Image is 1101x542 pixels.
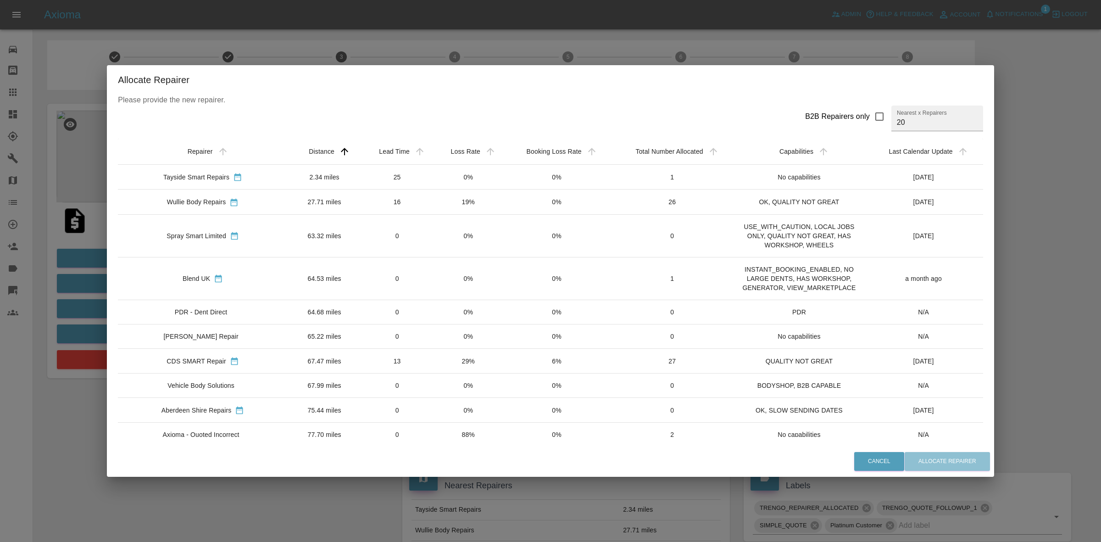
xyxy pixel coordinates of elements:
td: 1 [610,257,734,300]
td: 29% [433,348,503,373]
td: a month ago [864,257,983,300]
td: N/A [864,423,983,447]
td: 0 [361,374,433,398]
div: B2B Repairers only [805,111,870,122]
td: 0% [503,423,610,447]
td: 0% [503,257,610,300]
td: [DATE] [864,348,983,373]
td: 26 [610,190,734,214]
td: [DATE] [864,190,983,214]
td: No capabilities [734,423,864,447]
div: Distance [309,148,334,155]
td: 0% [433,300,503,324]
td: 0% [503,190,610,214]
div: Wullie Body Repairs [167,197,226,207]
h2: Allocate Repairer [107,65,994,95]
td: 2 [610,423,734,447]
div: [PERSON_NAME] Repair [163,332,238,341]
td: 63.32 miles [288,214,361,257]
td: 25 [361,165,433,190]
td: 0% [503,324,610,348]
td: [DATE] [864,165,983,190]
div: Spray Smart Limited [167,231,226,240]
td: 0% [503,214,610,257]
td: 65.22 miles [288,324,361,348]
td: 16 [361,190,433,214]
td: OK, SLOW SENDING DATES [734,398,864,423]
td: 0 [610,374,734,398]
td: 77.70 miles [288,423,361,447]
td: 6% [503,348,610,373]
td: 0% [503,165,610,190]
td: [DATE] [864,214,983,257]
button: Cancel [854,452,904,471]
td: 0 [610,398,734,423]
td: N/A [864,300,983,324]
td: 0% [503,300,610,324]
td: 0 [610,214,734,257]
div: Tayside Smart Repairs [163,173,229,182]
div: Vehicle Body Solutions [167,381,234,390]
td: 0 [610,324,734,348]
td: 19% [433,190,503,214]
td: 1 [610,165,734,190]
div: Repairer [188,148,213,155]
div: Lead Time [379,148,410,155]
td: 2.34 miles [288,165,361,190]
td: [DATE] [864,398,983,423]
td: 0 [361,423,433,447]
div: Capabilities [779,148,813,155]
div: Axioma - Quoted Incorrect [163,430,239,439]
div: Loss Rate [451,148,480,155]
td: 0% [433,165,503,190]
td: No capabilities [734,165,864,190]
td: 27 [610,348,734,373]
td: BODYSHOP, B2B CAPABLE [734,374,864,398]
div: Aberdeen Shire Repairs [161,406,232,415]
div: Total Number Allocated [636,148,703,155]
td: USE_WITH_CAUTION, LOCAL JOBS ONLY, QUALITY NOT GREAT, HAS WORKSHOP, WHEELS [734,214,864,257]
td: 0% [433,398,503,423]
td: INSTANT_BOOKING_ENABLED, NO LARGE DENTS, HAS WORKSHOP, GENERATOR, VIEW_MARKETPLACE [734,257,864,300]
td: 88% [433,423,503,447]
div: Blend UK [183,274,210,283]
td: 0 [361,257,433,300]
td: 64.68 miles [288,300,361,324]
td: 0% [433,324,503,348]
td: PDR [734,300,864,324]
td: 0% [433,257,503,300]
label: Nearest x Repairers [897,109,947,117]
td: 0% [503,374,610,398]
td: 0 [361,300,433,324]
div: PDR - Dent Direct [175,307,228,317]
div: Last Calendar Update [889,148,952,155]
td: QUALITY NOT GREAT [734,348,864,373]
td: No capabilities [734,324,864,348]
td: 75.44 miles [288,398,361,423]
td: 13 [361,348,433,373]
td: 27.71 miles [288,190,361,214]
td: 64.53 miles [288,257,361,300]
td: 67.99 miles [288,374,361,398]
div: Booking Loss Rate [527,148,582,155]
td: 67.47 miles [288,348,361,373]
td: OK, QUALITY NOT GREAT [734,190,864,214]
div: CDS SMART Repair [167,357,226,366]
td: 0% [503,398,610,423]
td: 0 [610,300,734,324]
td: 0 [361,214,433,257]
p: Please provide the new repairer. [118,95,983,106]
td: 0 [361,324,433,348]
td: N/A [864,324,983,348]
td: 0% [433,214,503,257]
td: 0 [361,398,433,423]
td: 0% [433,374,503,398]
td: N/A [864,374,983,398]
